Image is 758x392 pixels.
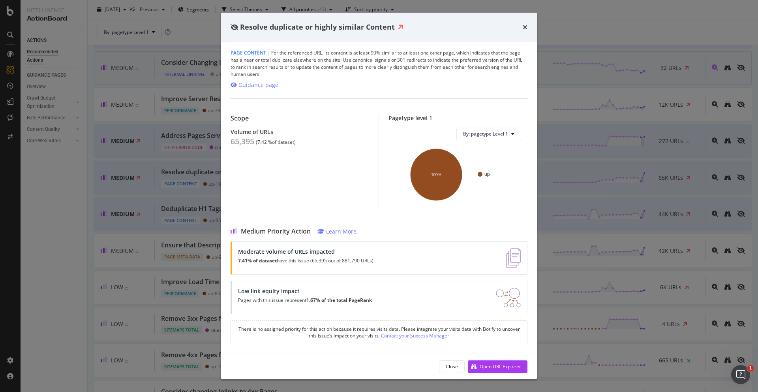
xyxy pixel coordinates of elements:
[221,13,537,379] div: modal
[317,228,356,235] a: Learn More
[480,363,521,370] div: Open URL Explorer
[238,298,372,303] p: Pages with this issue represent
[231,81,278,89] a: Guidance page
[463,130,508,137] span: By: pagetype Level 1
[468,360,527,373] button: Open URL Explorer
[238,258,373,264] p: have this issue (65,395 out of 881,790 URLs)
[238,288,372,294] div: Low link equity impact
[484,171,490,177] text: up
[731,365,750,384] iframe: Intercom live chat
[238,81,278,89] div: Guidance page
[231,320,527,344] div: There is no assigned priority for this action because it requires visits data. Please integrate y...
[326,228,356,235] div: Learn More
[380,332,449,339] a: Contact your Success Manager
[496,288,521,307] img: DDxVyA23.png
[231,49,266,56] span: Page Content
[439,360,465,373] button: Close
[306,297,372,303] strong: 1.67% of the total PageRank
[231,128,369,135] div: Volume of URLs
[267,49,270,56] span: |
[241,228,311,235] span: Medium Priority Action
[506,248,521,268] img: e5DMFwAAAABJRU5ErkJggg==
[240,22,395,32] span: Resolve duplicate or highly similar Content
[231,24,238,30] div: eye-slash
[238,257,277,264] strong: 7.41% of dataset
[395,147,521,202] svg: A chart.
[231,49,527,78] div: For the referenced URL, its content is at least 90% similar to at least one other page, which ind...
[231,115,369,122] div: Scope
[238,248,373,255] div: Moderate volume of URLs impacted
[523,22,527,32] div: times
[456,128,521,140] button: By: pagetype Level 1
[747,365,754,371] span: 1
[388,115,527,121] div: Pagetype level 1
[231,137,254,146] div: 65,395
[446,363,458,370] div: Close
[431,172,441,177] text: 100%
[256,139,296,145] div: ( 7.42 % of dataset )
